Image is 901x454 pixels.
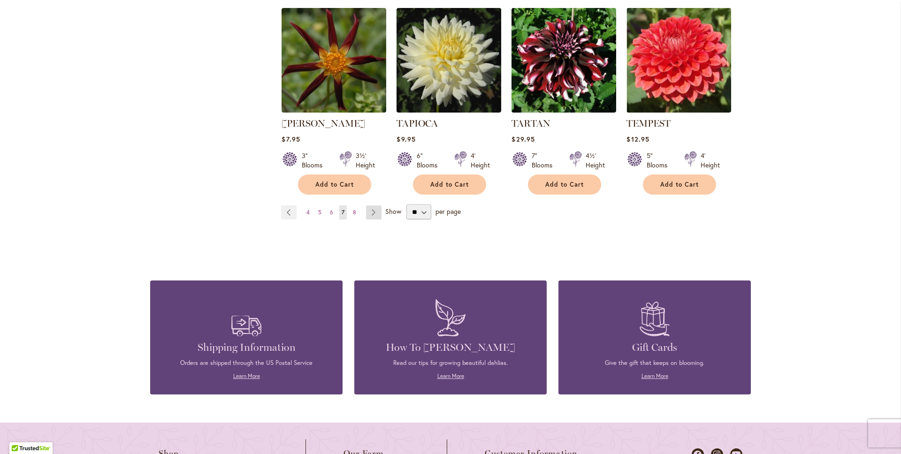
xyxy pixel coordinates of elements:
h4: Gift Cards [573,341,737,354]
a: [PERSON_NAME] [282,118,365,129]
span: 4 [306,209,310,216]
div: 6" Blooms [417,151,443,170]
img: TEMPEST [626,8,731,113]
a: Learn More [437,372,464,379]
span: per page [435,207,461,216]
a: Learn More [641,372,668,379]
span: Add to Cart [430,181,469,189]
span: 8 [353,209,356,216]
span: Add to Cart [315,181,354,189]
a: TAPIOCA [397,106,501,114]
p: Orders are shipped through the US Postal Service [164,359,328,367]
a: TEMPEST [626,118,671,129]
iframe: Launch Accessibility Center [7,421,33,447]
div: 7" Blooms [532,151,558,170]
a: 4 [304,205,312,219]
span: $29.95 [512,135,534,144]
span: $9.95 [397,135,415,144]
button: Add to Cart [298,174,371,195]
a: TEMPEST [626,106,731,114]
a: 5 [316,205,324,219]
div: 3½' Height [356,151,375,170]
div: 5" Blooms [647,151,673,170]
a: TARTAN [512,118,550,129]
a: Tartan [512,106,616,114]
span: Add to Cart [545,181,584,189]
p: Give the gift that keeps on blooming. [573,359,737,367]
img: TAPIOCA [397,8,501,113]
p: Read our tips for growing beautiful dahlias. [368,359,533,367]
span: 5 [318,209,321,216]
div: 4½' Height [586,151,605,170]
button: Add to Cart [643,174,716,195]
span: $12.95 [626,135,649,144]
a: 8 [351,205,359,219]
span: Show [385,207,401,216]
a: 6 [328,205,336,219]
button: Add to Cart [413,174,486,195]
h4: How To [PERSON_NAME] [368,341,533,354]
img: TAHOMA MOONSHOT [282,8,386,113]
img: Tartan [512,8,616,113]
div: 3" Blooms [302,151,328,170]
a: TAHOMA MOONSHOT [282,106,386,114]
button: Add to Cart [528,174,601,195]
span: 6 [330,209,333,216]
span: Add to Cart [660,181,699,189]
div: 4' Height [471,151,490,170]
h4: Shipping Information [164,341,328,354]
a: TAPIOCA [397,118,438,129]
span: 7 [342,209,344,216]
a: Learn More [233,372,260,379]
span: $7.95 [282,135,300,144]
div: 4' Height [701,151,720,170]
